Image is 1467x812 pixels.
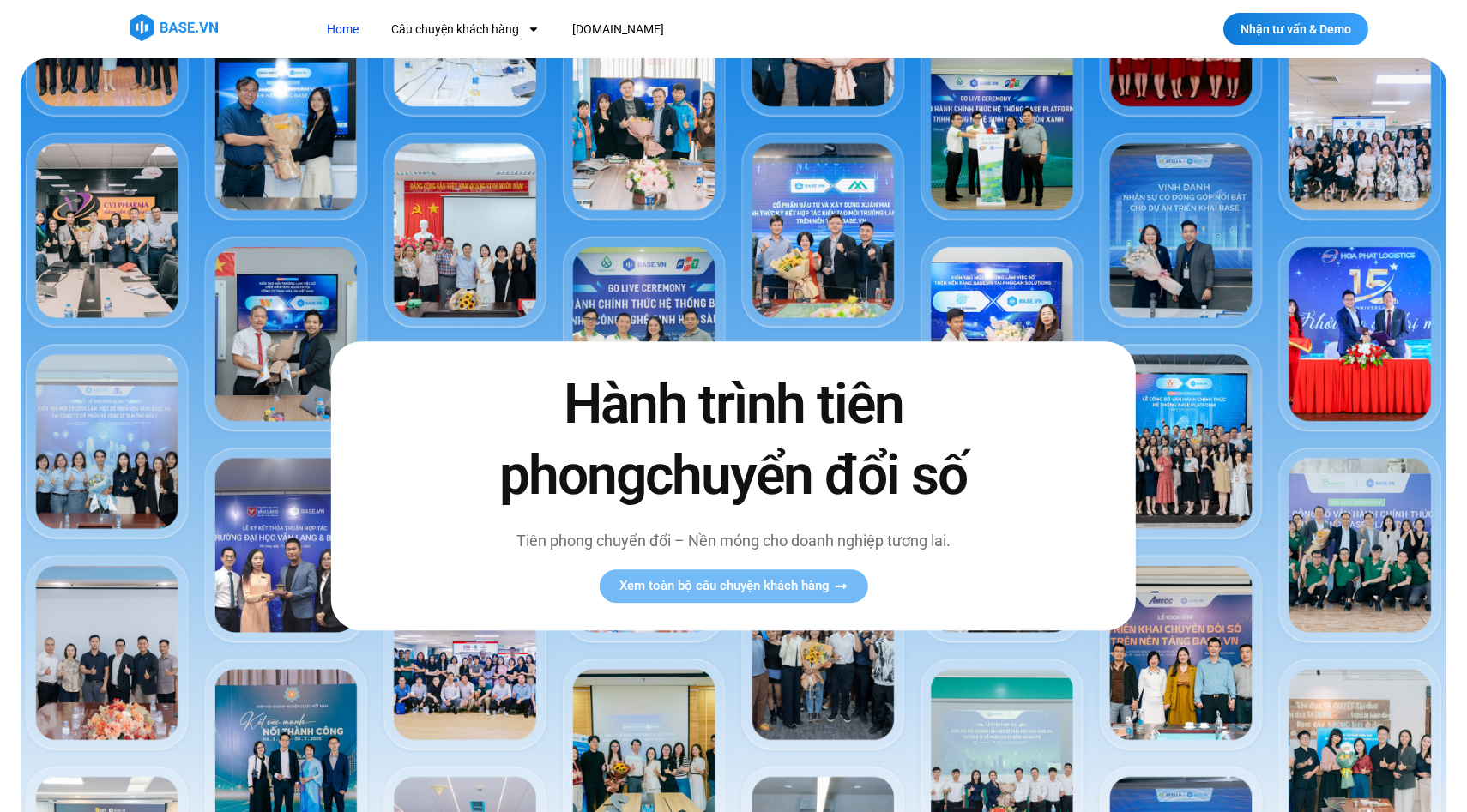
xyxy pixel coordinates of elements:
[559,14,677,45] a: [DOMAIN_NAME]
[645,444,967,508] span: chuyển đổi số
[463,529,1004,552] p: Tiên phong chuyển đổi – Nền móng cho doanh nghiệp tương lai.
[314,14,979,45] nav: Menu
[378,14,552,45] a: Câu chuyện khách hàng
[463,369,1004,511] h2: Hành trình tiên phong
[599,569,867,603] a: Xem toàn bộ câu chuyện khách hàng
[619,580,830,592] span: Xem toàn bộ câu chuyện khách hàng
[1241,23,1351,35] span: Nhận tư vấn & Demo
[1223,13,1368,45] a: Nhận tư vấn & Demo
[314,14,371,45] a: Home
